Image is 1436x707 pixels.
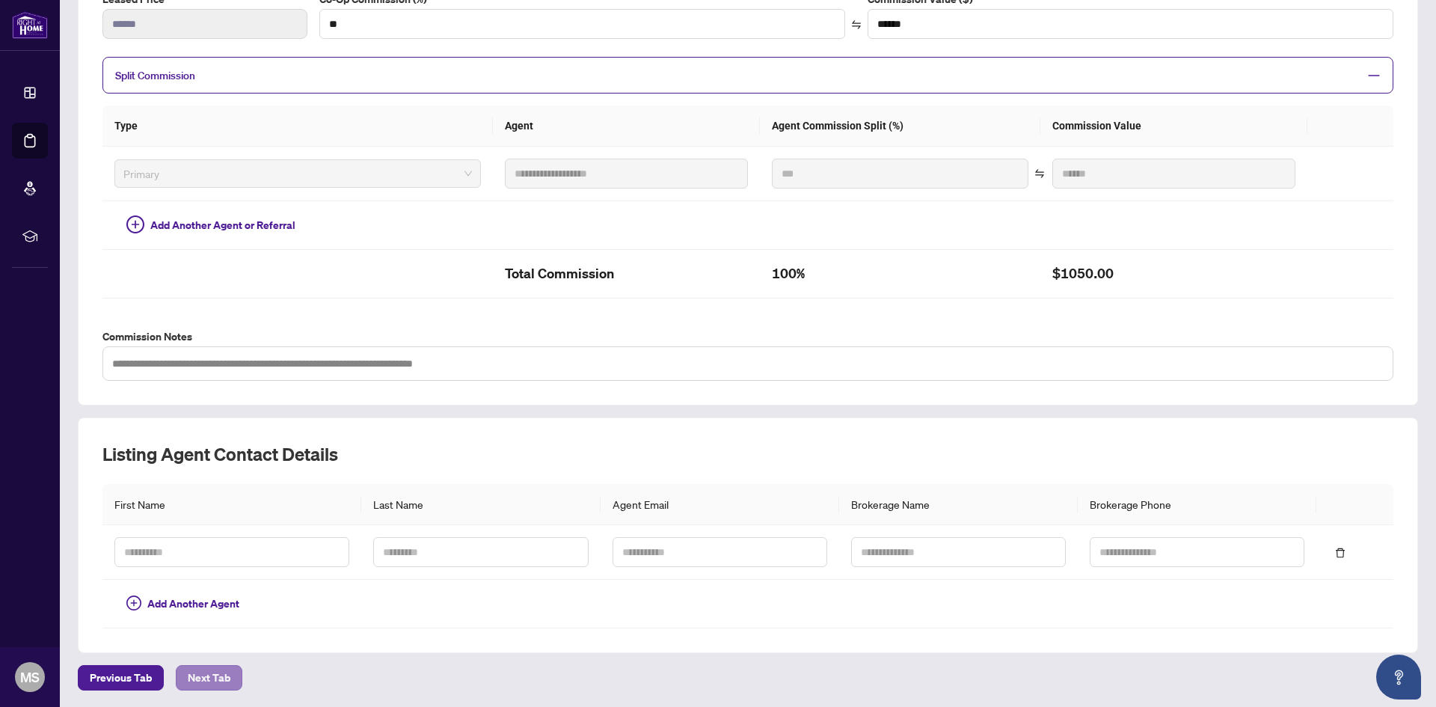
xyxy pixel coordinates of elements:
span: Split Commission [115,69,195,82]
span: Next Tab [188,666,230,690]
span: Add Another Agent or Referral [150,217,295,233]
span: plus-circle [126,596,141,610]
h2: 100% [772,262,1028,286]
span: Primary [123,162,472,185]
span: swap [1034,168,1045,179]
span: Add Another Agent [147,596,239,612]
span: plus-circle [126,215,144,233]
button: Next Tab [176,665,242,691]
th: Last Name [361,484,600,525]
th: Commission Value [1040,105,1307,147]
span: minus [1367,69,1381,82]
img: logo [12,11,48,39]
label: Commission Notes [102,328,1393,345]
button: Open asap [1376,655,1421,700]
button: Previous Tab [78,665,164,691]
h2: Total Commission [505,262,748,286]
button: Add Another Agent [114,592,251,616]
th: Agent [493,105,760,147]
th: Agent Email [601,484,839,525]
th: Brokerage Phone [1078,484,1316,525]
div: Split Commission [102,57,1393,94]
h2: Listing Agent Contact Details [102,442,1393,466]
span: MS [20,667,40,688]
span: delete [1335,548,1346,558]
span: swap [851,19,862,30]
th: First Name [102,484,361,525]
h2: $1050.00 [1052,262,1295,286]
th: Type [102,105,493,147]
span: Previous Tab [90,666,152,690]
th: Brokerage Name [839,484,1078,525]
th: Agent Commission Split (%) [760,105,1040,147]
button: Add Another Agent or Referral [114,213,307,237]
